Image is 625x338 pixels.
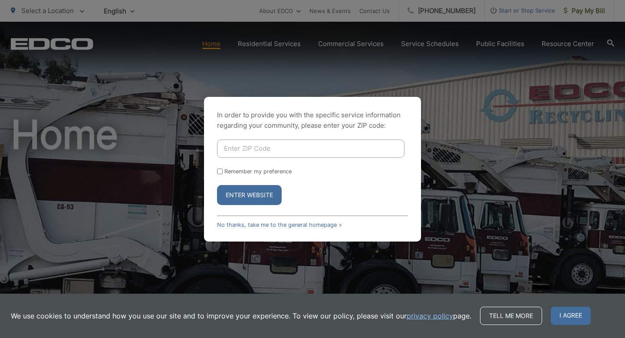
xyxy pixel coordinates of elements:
a: Tell me more [480,307,542,325]
p: In order to provide you with the specific service information regarding your community, please en... [217,110,408,131]
span: I agree [551,307,591,325]
a: No thanks, take me to the general homepage > [217,222,342,228]
p: We use cookies to understand how you use our site and to improve your experience. To view our pol... [11,311,471,321]
button: Enter Website [217,185,282,205]
label: Remember my preference [224,168,292,175]
a: privacy policy [407,311,453,321]
input: Enter ZIP Code [217,139,405,158]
